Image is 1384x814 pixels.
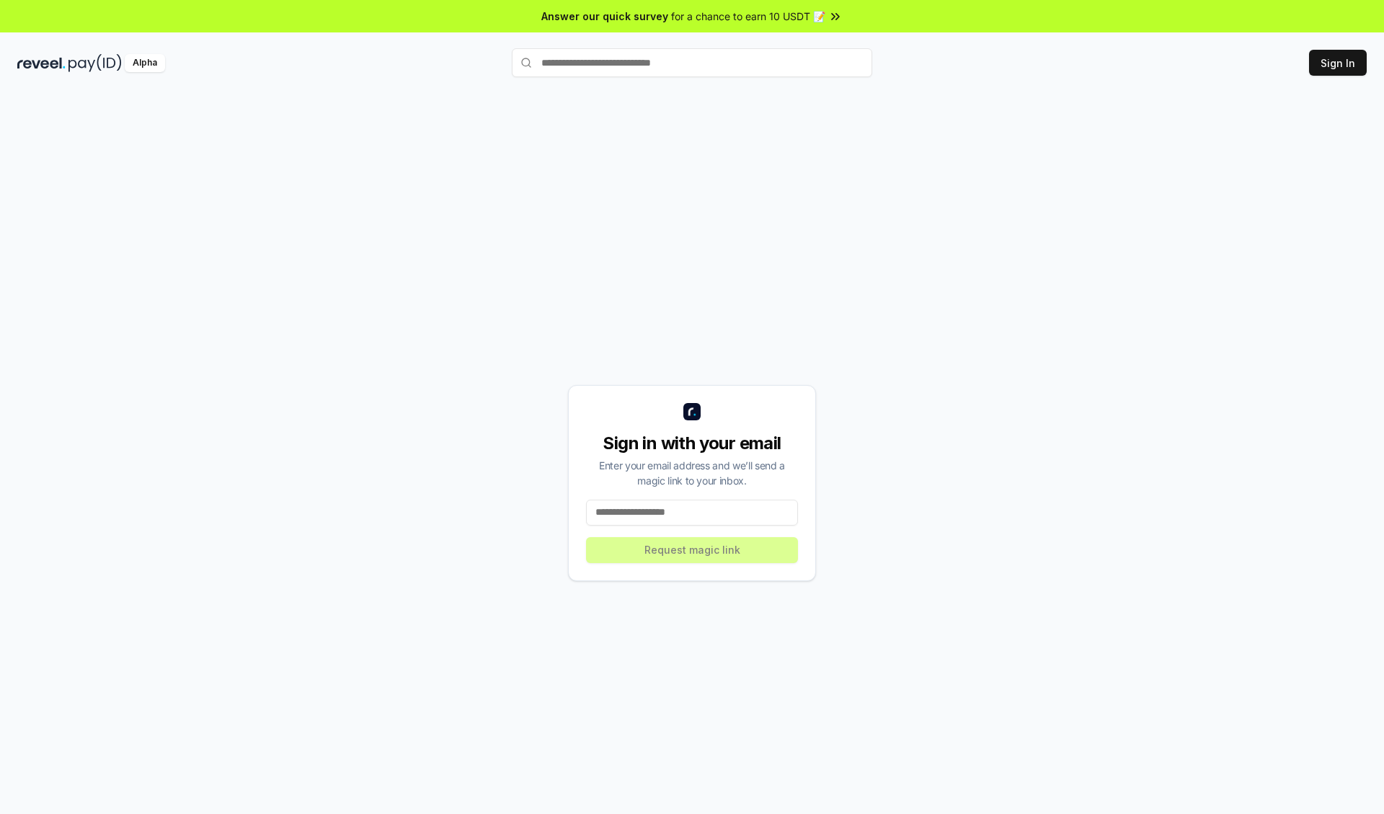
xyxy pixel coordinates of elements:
img: logo_small [683,403,701,420]
span: for a chance to earn 10 USDT 📝 [671,9,825,24]
img: pay_id [68,54,122,72]
button: Sign In [1309,50,1367,76]
div: Enter your email address and we’ll send a magic link to your inbox. [586,458,798,488]
span: Answer our quick survey [541,9,668,24]
div: Alpha [125,54,165,72]
div: Sign in with your email [586,432,798,455]
img: reveel_dark [17,54,66,72]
